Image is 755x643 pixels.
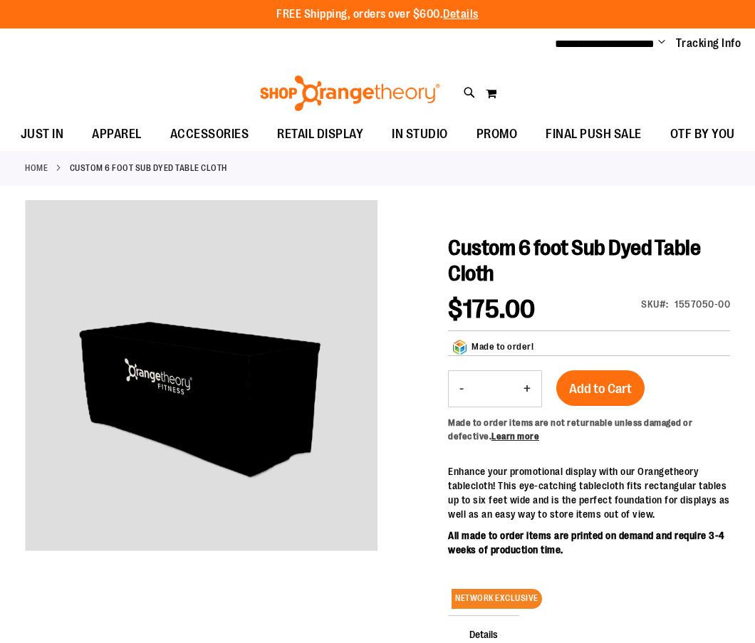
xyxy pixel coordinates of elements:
p: FREE Shipping, orders over $600. [276,6,479,23]
a: FINAL PUSH SALE [531,118,656,151]
a: APPAREL [78,118,156,151]
span: $175.00 [448,295,536,324]
img: Shop Orangetheory [258,75,442,111]
a: Details [443,8,479,21]
span: NETWORK EXCLUSIVE [452,589,542,608]
a: Home [25,162,48,174]
span: OTF BY YOU [670,118,735,150]
span: PROMO [477,118,518,150]
span: All made to order items are printed on demand and require 3-4 weeks of production time. [448,530,725,555]
a: Tracking Info [676,36,741,51]
a: IN STUDIO [377,118,462,151]
button: Increase product quantity [513,371,541,407]
div: carousel [25,200,377,553]
div: 1557050-00 [675,297,730,311]
img: OTF 6 foot Sub Dyed Table Cloth [25,198,377,550]
span: FINAL PUSH SALE [546,118,642,150]
span: Custom 6 foot Sub Dyed Table Cloth [448,236,700,286]
span: RETAIL DISPLAY [277,118,363,150]
span: IN STUDIO [392,118,448,150]
div: OTF 6 foot Sub Dyed Table Cloth [25,200,377,553]
input: Product quantity [474,372,513,406]
a: JUST IN [6,118,78,151]
a: Learn more [491,431,539,441]
span: Add to Cart [569,381,632,397]
span: ACCESSORIES [170,118,249,150]
span: APPAREL [92,118,142,150]
strong: Custom 6 foot Sub Dyed Table Cloth [70,162,227,174]
p: Enhance your promotional display with our Orangetheory tablecloth! This eye-catching tablecloth f... [448,464,730,521]
button: Account menu [658,36,665,51]
div: Made to order! [472,340,533,355]
button: Add to Cart [556,370,645,406]
div: Made to order items are not returnable unless damaged or defective. [448,417,730,443]
a: PROMO [462,118,532,150]
a: RETAIL DISPLAY [263,118,377,151]
strong: SKU [641,298,669,310]
a: ACCESSORIES [156,118,264,151]
button: Decrease product quantity [449,371,474,407]
span: JUST IN [21,118,64,150]
a: OTF BY YOU [656,118,749,151]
